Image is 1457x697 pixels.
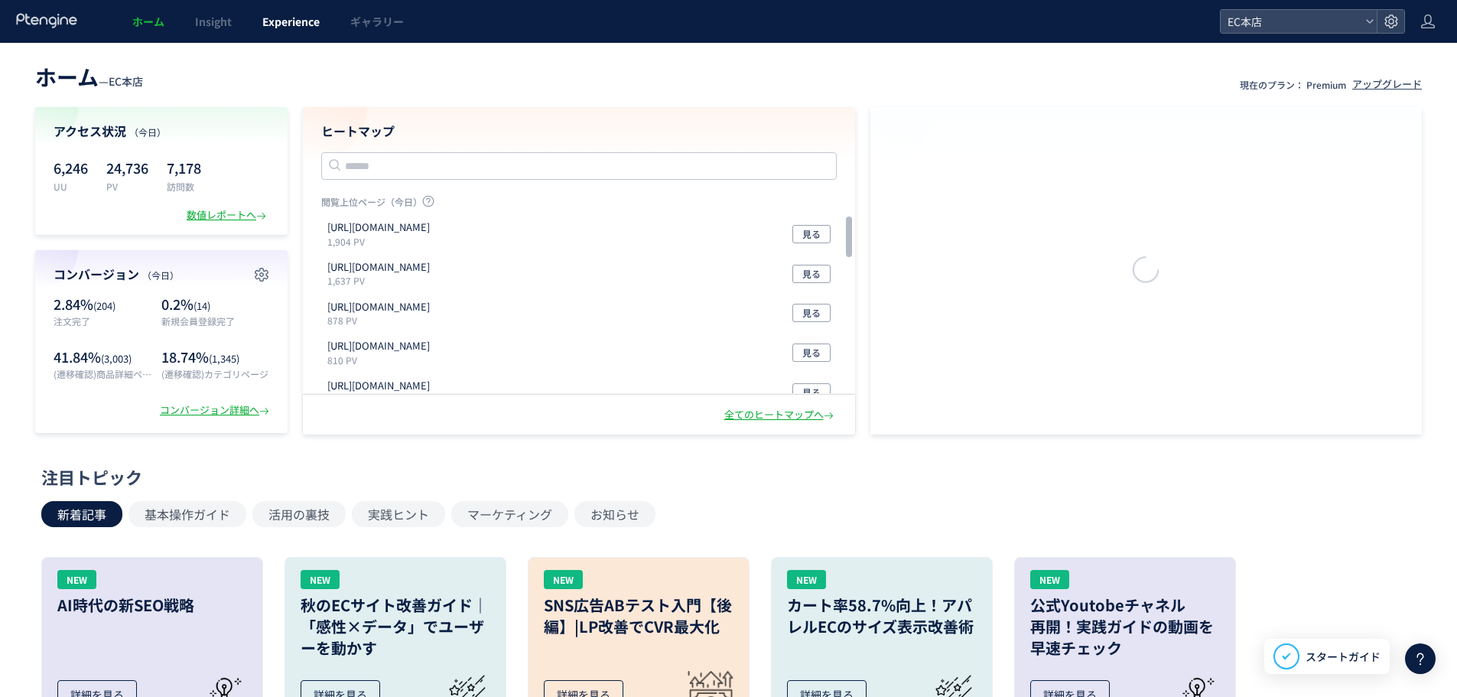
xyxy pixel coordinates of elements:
p: 訪問数 [167,180,201,193]
h4: コンバージョン [54,265,269,283]
p: 1,637 PV [327,274,436,287]
p: 7,178 [167,155,201,180]
p: 779 PV [327,393,436,406]
p: 24,736 [106,155,148,180]
div: NEW [301,570,340,589]
p: https://etvos.com/lusciousskin [327,300,430,314]
div: 全てのヒートマップへ [724,408,837,422]
p: PV [106,180,148,193]
button: 見る [792,304,831,322]
p: 41.84% [54,347,154,367]
button: マーケティング [451,501,568,527]
span: 見る [802,225,821,243]
button: 見る [792,265,831,283]
span: （今日） [129,125,166,138]
button: 新着記事 [41,501,122,527]
p: 新規会員登録完了 [161,314,269,327]
span: (204) [93,298,115,313]
div: NEW [57,570,96,589]
p: https://etvos.com/shop/customer/coupon.aspx [327,379,430,393]
span: 見る [802,344,821,362]
div: 注目トピック [41,465,1408,489]
button: 見る [792,225,831,243]
span: ホーム [132,14,164,29]
span: （今日） [142,269,179,282]
p: 0.2% [161,295,269,314]
button: 見る [792,344,831,362]
button: お知らせ [574,501,655,527]
span: (14) [194,298,210,313]
span: Insight [195,14,232,29]
span: ギャラリー [350,14,404,29]
div: 数値レポートへ [187,208,269,223]
p: 閲覧上位ページ（今日） [321,195,837,214]
p: https://etvos.com/shop/lp/make_perfectkit_standard.aspx [327,339,430,353]
span: スタートガイド [1306,649,1381,665]
button: 見る [792,383,831,402]
p: 2.84% [54,295,154,314]
button: 活用の裏技 [252,501,346,527]
h3: SNS広告ABテスト入門【後編】|LP改善でCVR最大化 [544,594,733,637]
div: NEW [787,570,826,589]
h3: AI時代の新SEO戦略 [57,594,247,616]
div: NEW [1030,570,1069,589]
h3: 公式Youtobeチャネル 再開！実践ガイドの動画を 早速チェック [1030,594,1220,659]
p: 1,904 PV [327,235,436,248]
span: 見る [802,265,821,283]
span: Experience [262,14,320,29]
button: 基本操作ガイド [128,501,246,527]
span: 見る [802,304,821,322]
h4: ヒートマップ [321,122,837,140]
div: コンバージョン詳細へ [160,403,272,418]
h4: アクセス状況 [54,122,269,140]
span: 見る [802,383,821,402]
p: (遷移確認)商品詳細ページ [54,367,154,380]
p: 注文完了 [54,314,154,327]
p: https://etvos.com/shop/customer/menu.aspx [327,260,430,275]
p: 6,246 [54,155,88,180]
p: https://etvos.com/shop/default.aspx [327,220,430,235]
button: 実践ヒント [352,501,445,527]
div: アップグレード [1352,77,1422,92]
p: 現在のプラン： Premium [1240,78,1346,91]
p: (遷移確認)カテゴリページ [161,367,269,380]
span: EC本店 [1223,10,1359,33]
p: 878 PV [327,314,436,327]
p: 810 PV [327,353,436,366]
span: (1,345) [209,351,239,366]
h3: カート率58.7%向上！アパレルECのサイズ表示改善術 [787,594,977,637]
div: NEW [544,570,583,589]
p: UU [54,180,88,193]
h3: 秋のECサイト改善ガイド｜「感性×データ」でユーザーを動かす [301,594,490,659]
p: 18.74% [161,347,269,367]
span: (3,003) [101,351,132,366]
